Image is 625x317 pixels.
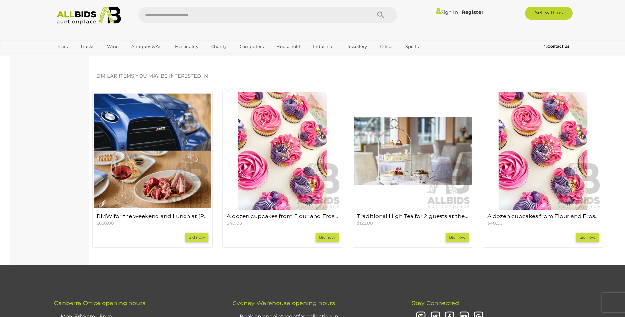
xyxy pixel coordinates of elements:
[354,92,472,210] img: Traditional High Tea for 2 guests at the Marion
[222,91,343,248] div: A dozen cupcakes from Flour and Frost (1)
[94,92,211,210] img: BMW for the weekend and Lunch at Shaw Estate Vineyards - Valued at $2000
[487,213,599,226] a: A dozen cupcakes from Flour and Frost (2) $40.00
[103,41,123,52] a: Wine
[127,41,166,52] a: Antiques & Art
[576,233,599,242] a: Bid now
[401,41,423,52] a: Sports
[96,73,599,79] h2: Similar items you may be interested in
[185,233,208,242] a: Bid now
[97,220,208,226] p: $650.00
[484,92,602,210] img: A dozen cupcakes from Flour and Frost (2)
[357,213,469,226] a: Traditional High Tea for 2 guests at the [GEOGRAPHIC_DATA] $125.00
[525,7,573,20] a: Sell with us
[171,41,203,52] a: Hospitality
[446,233,469,242] a: Bid now
[97,213,208,219] h4: BMW for the weekend and Lunch at [PERSON_NAME][GEOGRAPHIC_DATA] - Valued at $2000
[227,213,338,219] h4: A dozen cupcakes from Flour and Frost (1)
[97,213,208,226] a: BMW for the weekend and Lunch at [PERSON_NAME][GEOGRAPHIC_DATA] - Valued at $2000 $650.00
[342,41,371,52] a: Jewellery
[364,7,397,23] button: Search
[76,41,99,52] a: Trucks
[272,41,304,52] a: Household
[309,41,338,52] a: Industrial
[483,91,603,248] div: A dozen cupcakes from Flour and Frost (2)
[54,52,109,63] a: [GEOGRAPHIC_DATA]
[436,9,458,15] a: Sign In
[412,300,459,307] span: Stay Connected
[544,43,571,50] a: Contact Us
[487,220,599,226] p: $40.00
[544,44,569,49] b: Contact Us
[224,92,341,210] img: A dozen cupcakes from Flour and Frost (1)
[316,233,339,242] a: Bid now
[235,41,268,52] a: Computers
[53,7,125,25] img: Allbids.com.au
[462,9,483,15] a: Register
[227,213,338,226] a: A dozen cupcakes from Flour and Frost (1) $40.00
[54,41,72,52] a: Cars
[233,300,335,307] span: Sydney Warehouse opening hours
[376,41,397,52] a: Office
[227,220,338,226] p: $40.00
[92,91,213,248] div: BMW for the weekend and Lunch at Shaw Estate Vineyards - Valued at $2000
[357,213,469,219] h4: Traditional High Tea for 2 guests at the [GEOGRAPHIC_DATA]
[54,300,145,307] span: Canberra Office opening hours
[353,91,473,248] div: Traditional High Tea for 2 guests at the Marion
[207,41,231,52] a: Charity
[487,213,599,219] h4: A dozen cupcakes from Flour and Frost (2)
[357,220,469,226] p: $125.00
[459,8,461,15] span: |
